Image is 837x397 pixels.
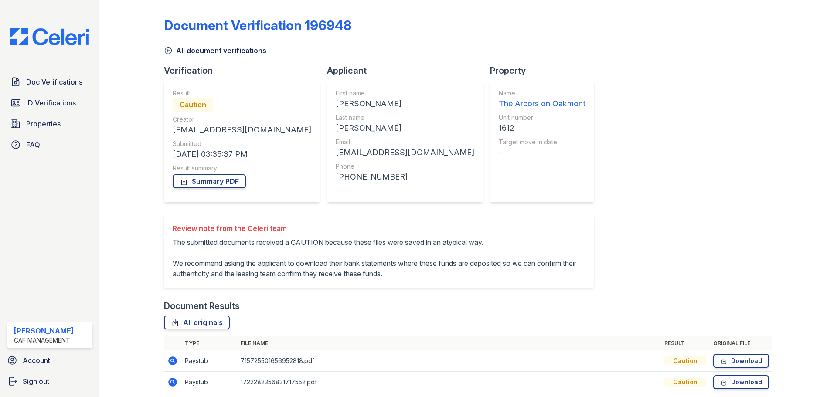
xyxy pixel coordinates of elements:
[164,64,327,77] div: Verification
[3,352,96,369] a: Account
[336,98,474,110] div: [PERSON_NAME]
[336,89,474,98] div: First name
[499,89,585,98] div: Name
[164,45,266,56] a: All document verifications
[499,113,585,122] div: Unit number
[26,139,40,150] span: FAQ
[664,356,706,365] div: Caution
[336,138,474,146] div: Email
[713,375,769,389] a: Download
[664,378,706,387] div: Caution
[499,146,585,159] div: -
[3,373,96,390] a: Sign out
[7,94,92,112] a: ID Verifications
[237,350,661,372] td: 715725501656952818.pdf
[499,122,585,134] div: 1612
[23,355,50,366] span: Account
[14,326,74,336] div: [PERSON_NAME]
[164,17,351,33] div: Document Verification 196948
[336,113,474,122] div: Last name
[181,372,237,393] td: Paystub
[173,139,311,148] div: Submitted
[499,98,585,110] div: The Arbors on Oakmont
[713,354,769,368] a: Download
[173,223,585,234] div: Review note from the Celeri team
[181,350,237,372] td: Paystub
[336,122,474,134] div: [PERSON_NAME]
[490,64,601,77] div: Property
[499,138,585,146] div: Target move in date
[173,164,311,173] div: Result summary
[26,119,61,129] span: Properties
[173,115,311,124] div: Creator
[164,316,230,329] a: All originals
[499,89,585,110] a: Name The Arbors on Oakmont
[710,336,772,350] th: Original file
[173,174,246,188] a: Summary PDF
[7,115,92,132] a: Properties
[181,336,237,350] th: Type
[173,124,311,136] div: [EMAIL_ADDRESS][DOMAIN_NAME]
[237,372,661,393] td: 1722282356831717552.pdf
[336,171,474,183] div: [PHONE_NUMBER]
[23,376,49,387] span: Sign out
[173,237,585,279] p: The submitted documents received a CAUTION because these files were saved in an atypical way. We ...
[327,64,490,77] div: Applicant
[173,148,311,160] div: [DATE] 03:35:37 PM
[237,336,661,350] th: File name
[164,300,240,312] div: Document Results
[14,336,74,345] div: CAF Management
[3,28,96,45] img: CE_Logo_Blue-a8612792a0a2168367f1c8372b55b34899dd931a85d93a1a3d3e32e68fde9ad4.png
[26,77,82,87] span: Doc Verifications
[173,98,213,112] div: Caution
[7,73,92,91] a: Doc Verifications
[26,98,76,108] span: ID Verifications
[7,136,92,153] a: FAQ
[173,89,311,98] div: Result
[661,336,710,350] th: Result
[336,146,474,159] div: [EMAIL_ADDRESS][DOMAIN_NAME]
[336,162,474,171] div: Phone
